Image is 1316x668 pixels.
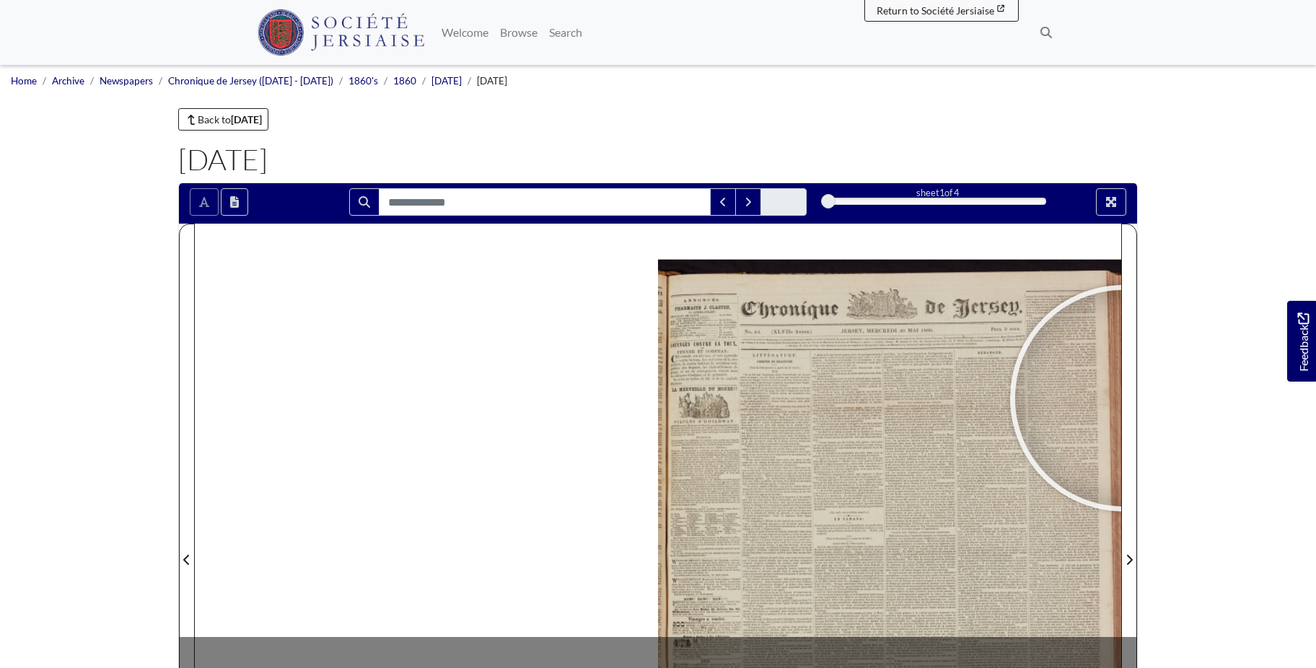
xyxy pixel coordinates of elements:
[710,188,736,216] button: Previous Match
[477,75,507,87] span: [DATE]
[1096,188,1126,216] button: Full screen mode
[828,186,1046,200] div: sheet of 4
[348,75,378,87] a: 1860's
[735,188,761,216] button: Next Match
[190,188,219,216] button: Toggle text selection (Alt+T)
[100,75,153,87] a: Newspapers
[178,142,1138,177] h1: [DATE]
[379,188,711,216] input: Search for
[258,6,424,59] a: Société Jersiaise logo
[543,18,588,47] a: Search
[939,187,944,198] span: 1
[178,108,268,131] a: Back to[DATE]
[349,188,380,216] button: Search
[1287,301,1316,382] a: Would you like to provide feedback?
[877,4,994,17] span: Return to Société Jersiaise
[494,18,543,47] a: Browse
[168,75,333,87] a: Chronique de Jersey ([DATE] - [DATE])
[221,188,248,216] button: Open transcription window
[52,75,84,87] a: Archive
[1294,312,1312,371] span: Feedback
[11,75,37,87] a: Home
[431,75,462,87] a: [DATE]
[231,113,262,126] strong: [DATE]
[436,18,494,47] a: Welcome
[393,75,416,87] a: 1860
[258,9,424,56] img: Société Jersiaise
